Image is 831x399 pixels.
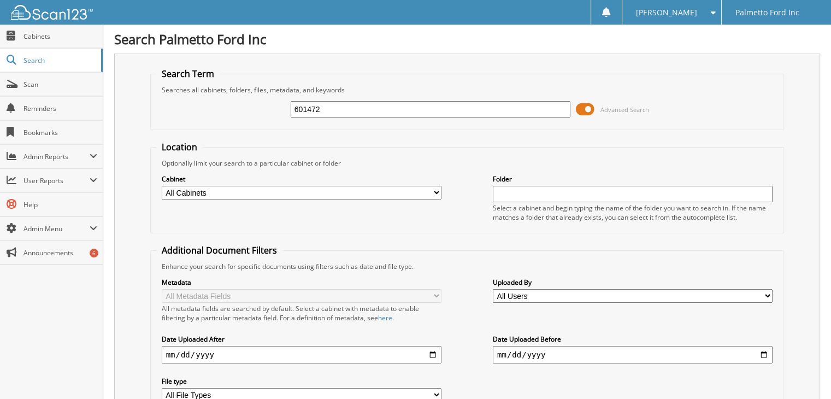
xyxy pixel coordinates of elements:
legend: Location [156,141,203,153]
label: Date Uploaded After [162,335,441,344]
div: Enhance your search for specific documents using filters such as date and file type. [156,262,779,271]
div: 6 [90,249,98,257]
span: Scan [23,80,97,89]
div: Searches all cabinets, folders, files, metadata, and keywords [156,85,779,95]
span: Admin Reports [23,152,90,161]
label: Folder [493,174,773,184]
legend: Search Term [156,68,220,80]
label: Date Uploaded Before [493,335,773,344]
legend: Additional Document Filters [156,244,282,256]
input: start [162,346,441,363]
label: Uploaded By [493,278,773,287]
iframe: Chat Widget [776,347,831,399]
span: [PERSON_NAME] [636,9,697,16]
label: Metadata [162,278,441,287]
div: Optionally limit your search to a particular cabinet or folder [156,159,779,168]
input: end [493,346,773,363]
span: Palmetto Ford Inc [735,9,799,16]
span: Reminders [23,104,97,113]
span: Admin Menu [23,224,90,233]
span: Announcements [23,248,97,257]
span: Bookmarks [23,128,97,137]
span: User Reports [23,176,90,185]
label: File type [162,377,441,386]
div: All metadata fields are searched by default. Select a cabinet with metadata to enable filtering b... [162,304,441,322]
div: Select a cabinet and begin typing the name of the folder you want to search in. If the name match... [493,203,773,222]
span: Advanced Search [600,105,649,114]
a: here [378,313,392,322]
span: Help [23,200,97,209]
label: Cabinet [162,174,441,184]
span: Search [23,56,96,65]
h1: Search Palmetto Ford Inc [114,30,820,48]
span: Cabinets [23,32,97,41]
img: scan123-logo-white.svg [11,5,93,20]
